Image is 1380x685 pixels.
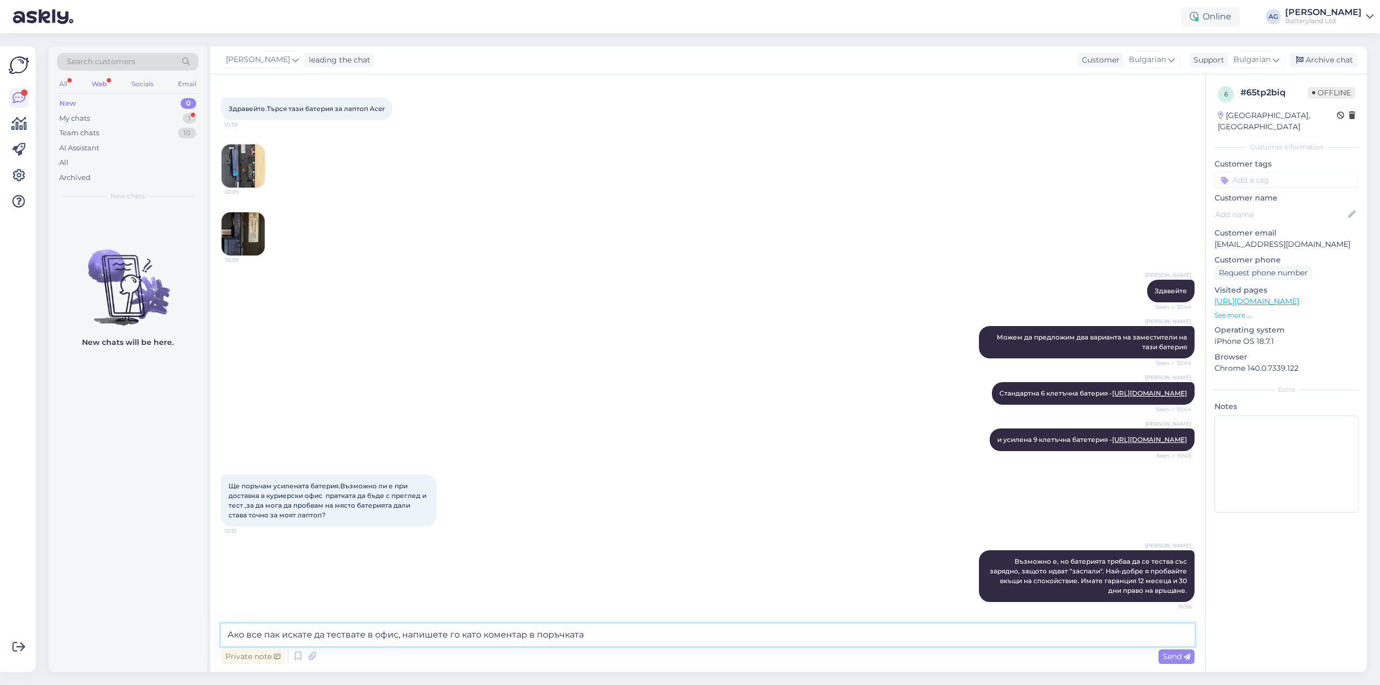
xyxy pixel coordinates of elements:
[1215,296,1299,306] a: [URL][DOMAIN_NAME]
[1215,227,1358,239] p: Customer email
[1155,287,1187,295] span: Здавейте
[1145,271,1191,279] span: [PERSON_NAME]
[178,128,196,139] div: 10
[1289,53,1357,67] div: Archive chat
[1218,110,1337,133] div: [GEOGRAPHIC_DATA], [GEOGRAPHIC_DATA]
[1215,401,1358,412] p: Notes
[224,527,265,535] span: 10:51
[57,77,70,91] div: All
[1215,351,1358,363] p: Browser
[1215,336,1358,347] p: iPhone OS 18.7.1
[999,389,1187,397] span: Стандартна 6 клетъчна батерия -
[1285,17,1362,25] div: Batteryland Ltd
[1215,385,1358,395] div: Extra
[225,188,265,196] span: 10:39
[1215,310,1358,320] p: See more ...
[1266,9,1281,24] div: AG
[225,256,265,264] span: 10:39
[59,143,99,154] div: AI Assistant
[1181,7,1240,26] div: Online
[1145,317,1191,326] span: [PERSON_NAME]
[1308,87,1355,99] span: Offline
[229,482,428,519] span: Ще поръчам усилената батерия.Възможно ли е при доставка в куриерски офис пратката да бъде с прегл...
[59,128,99,139] div: Team chats
[1145,542,1191,550] span: [PERSON_NAME]
[990,557,1189,594] span: Възможно е, но батерията трябва да се тества със зарядно, защото идват "заспали". Най-добре я про...
[1215,324,1358,336] p: Operating system
[176,77,198,91] div: Email
[224,121,265,129] span: 10:39
[997,333,1189,351] span: Можем да предложим два варианта на заместители на тази батерия
[1189,54,1224,66] div: Support
[1240,86,1308,99] div: # 65tp2biq
[1285,8,1374,25] a: [PERSON_NAME]Batteryland Ltd
[305,54,370,66] div: leading the chat
[221,624,1195,646] textarea: Ако все пак искате да тествате в офис, напишете го като коментар в поръчка
[1215,209,1346,220] input: Add name
[1078,54,1120,66] div: Customer
[9,55,29,75] img: Askly Logo
[1215,363,1358,374] p: Chrome 140.0.7339.122
[59,113,90,124] div: My chats
[181,98,196,109] div: 0
[1224,90,1228,98] span: 6
[222,144,265,188] img: Attachment
[111,191,145,201] span: New chats
[183,113,196,124] div: 1
[82,337,174,348] p: New chats will be here.
[229,105,385,113] span: Здравейте.Търся тази батерия за лаптоп Acer
[129,77,156,91] div: Socials
[1145,420,1191,428] span: [PERSON_NAME]
[49,230,207,327] img: No chats
[59,98,76,109] div: New
[226,54,290,66] span: [PERSON_NAME]
[997,435,1187,444] span: и усилена 9 клетъчна батетерия -
[1285,8,1362,17] div: [PERSON_NAME]
[67,56,135,67] span: Search customers
[1151,405,1191,413] span: Seen ✓ 10:44
[1233,54,1271,66] span: Bulgarian
[1112,435,1187,444] a: [URL][DOMAIN_NAME]
[1151,452,1191,460] span: Seen ✓ 10:45
[1151,603,1191,611] span: 10:58
[1151,303,1191,311] span: Seen ✓ 10:44
[1215,192,1358,204] p: Customer name
[1112,389,1187,397] a: [URL][DOMAIN_NAME]
[221,649,285,664] div: Private note
[222,212,265,255] img: Attachment
[59,172,91,183] div: Archived
[89,77,109,91] div: Web
[1215,254,1358,266] p: Customer phone
[1215,172,1358,188] input: Add a tag
[1151,359,1191,367] span: Seen ✓ 10:44
[1215,158,1358,170] p: Customer tags
[1145,373,1191,382] span: [PERSON_NAME]
[1215,285,1358,296] p: Visited pages
[59,157,68,168] div: All
[1129,54,1166,66] span: Bulgarian
[1215,142,1358,152] div: Customer information
[1215,266,1312,280] div: Request phone number
[1163,652,1190,661] span: Send
[1215,239,1358,250] p: [EMAIL_ADDRESS][DOMAIN_NAME]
